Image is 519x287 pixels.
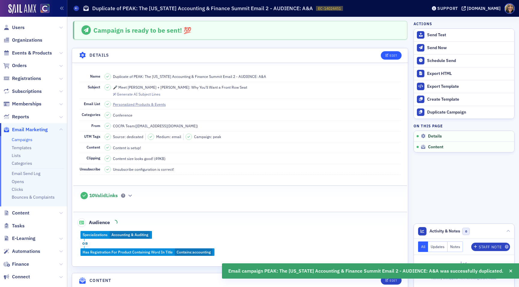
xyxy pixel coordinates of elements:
a: Registrations [3,75,41,82]
span: Connect [12,274,30,280]
a: Campaigns [12,137,32,142]
button: Notes [448,241,463,252]
a: Bounces & Complaints [12,194,55,200]
h1: Duplicate of PEAK: The [US_STATE] Accounting & Finance Summit Email 2 - AUDIENCE: A&A [92,5,313,12]
span: Campaign: peak [194,134,221,139]
a: Email Marketing [3,126,48,133]
a: Templates [12,145,32,150]
a: Personalized Products & Events [113,102,171,107]
div: Staff Note [479,245,502,249]
button: Edit [381,51,402,60]
h4: Details [90,52,109,58]
span: 10 Valid Links [89,193,118,199]
a: Tasks [3,223,25,229]
span: Profile [504,3,515,14]
div: Edit [390,279,397,282]
div: Support [437,6,458,11]
a: Orders [3,62,27,69]
a: Organizations [3,37,42,43]
button: Generate AI Subject Lines [113,91,160,96]
img: SailAMX [8,4,36,14]
span: Unsubscribe [80,167,100,171]
span: 🎤 Meet [PERSON_NAME] + [PERSON_NAME]: Why You’ll Want a Front Row Seat [113,84,247,90]
span: Details [428,134,442,139]
a: Memberships [3,101,41,107]
span: EC-14024451 [318,6,341,11]
span: Duplicate of PEAK: The [US_STATE] Accounting & Finance Summit Email 2 - AUDIENCE: A&A [113,74,266,79]
span: Categories [82,112,100,117]
div: [DOMAIN_NAME] [467,6,501,11]
img: SailAMX [40,4,50,13]
a: E-Learning [3,235,35,242]
button: Updates [428,241,448,252]
span: E-Learning [12,235,35,242]
span: Content size looks good! (49KB) [113,156,165,161]
span: Users [12,24,25,31]
span: Source: dedicated [113,134,143,139]
a: Subscriptions [3,88,42,95]
a: Clicks [12,187,23,192]
h4: Actions [414,21,432,26]
span: Registrations [12,75,41,82]
span: Finance [12,261,29,268]
span: Organizations [12,37,42,43]
button: Send Now [414,41,514,54]
span: Unsubscribe configuration is correct! [113,167,174,172]
div: Send Test [427,32,511,38]
button: Staff Note [471,243,510,251]
span: Medium: email [156,134,181,139]
span: Name [90,74,100,78]
button: Edit [381,276,402,285]
span: Email List [84,101,100,106]
div: Export HTML [427,71,511,76]
div: Schedule Send [427,58,511,64]
span: UTM Tags [84,134,100,139]
div: Send Now [427,45,511,51]
span: Email Marketing [12,126,48,133]
span: Content is setup! [113,145,141,150]
a: Content [3,210,29,216]
a: Export Template [414,80,514,93]
span: Events & Products [12,50,52,56]
span: 0 [462,228,470,235]
span: Audience [77,218,110,227]
span: Subscriptions [12,88,42,95]
span: COCPA Team ( [EMAIL_ADDRESS][DOMAIN_NAME] ) [113,123,198,129]
a: Connect [3,274,30,280]
div: Edit [390,54,397,57]
span: Content [428,144,443,150]
div: Create Template [427,97,511,102]
button: Schedule Send [414,54,514,67]
button: All [418,241,428,252]
span: Content [86,145,100,149]
a: View Homepage [36,4,50,14]
a: Finance [3,261,29,268]
div: Generate AI Subject Lines [117,93,160,96]
a: Reports [3,114,29,120]
span: Automations [12,248,40,255]
span: Tasks [12,223,25,229]
button: Send Test [414,29,514,41]
a: Users [3,24,25,31]
span: Email campaign PEAK: The [US_STATE] Accounting & Finance Summit Email 2 - AUDIENCE: A&A was succe... [228,268,503,275]
a: Events & Products [3,50,52,56]
span: Content [12,210,29,216]
a: Export HTML [414,67,514,80]
a: Opens [12,179,24,184]
span: Reports [12,114,29,120]
span: Activity & Notes [429,228,460,234]
span: Campaign is ready to be sent! 💯 [93,26,191,34]
span: Clipping [86,155,100,160]
button: Duplicate Campaign [414,106,514,119]
a: Email Send Log [12,171,40,176]
a: Lists [12,153,21,158]
a: Automations [3,248,40,255]
span: Memberships [12,101,41,107]
h4: Content [90,277,111,284]
a: Create Template [414,93,514,106]
button: [DOMAIN_NAME] [462,6,503,10]
div: Duplicate Campaign [427,110,511,115]
span: Orders [12,62,27,69]
div: Conference [113,112,132,118]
